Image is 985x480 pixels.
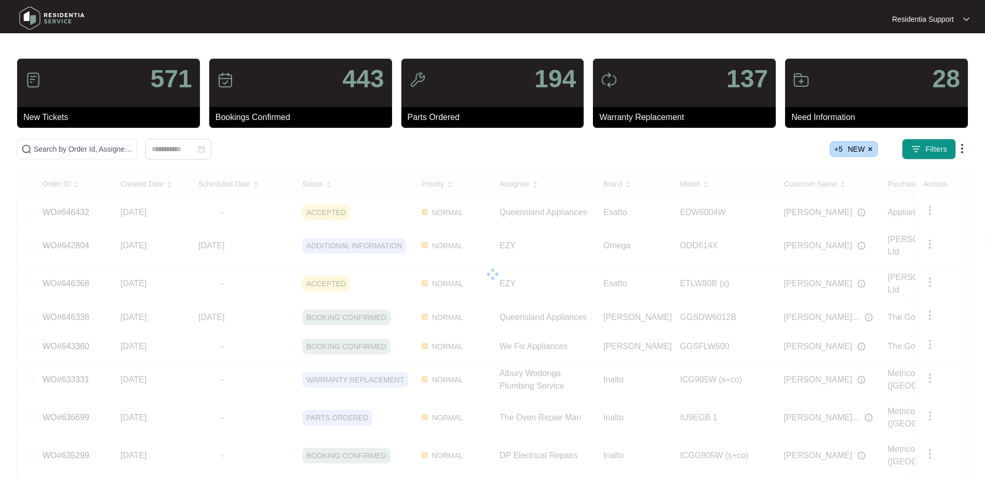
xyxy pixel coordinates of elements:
[726,66,768,91] p: 137
[23,111,200,124] p: New Tickets
[892,14,954,24] p: Residentia Support
[793,72,809,88] img: icon
[963,17,969,22] img: dropdown arrow
[16,3,88,34] img: residentia service logo
[343,66,384,91] p: 443
[151,66,192,91] p: 571
[409,72,426,88] img: icon
[867,146,873,152] img: close icon
[601,72,617,88] img: icon
[599,111,776,124] p: Warranty Replacement
[21,144,32,154] img: search-icon
[534,66,576,91] p: 194
[956,142,968,155] img: dropdown arrow
[215,111,392,124] p: Bookings Confirmed
[834,143,843,155] span: + 5
[408,111,584,124] p: Parts Ordered
[791,111,968,124] p: Need Information
[217,72,234,88] img: icon
[902,139,956,159] button: filter iconFilters
[911,144,921,154] img: filter icon
[933,66,960,91] p: 28
[830,141,879,157] span: NEW
[34,143,132,155] input: Search by Order Id, Assignee Name, Customer Name, Brand and Model
[925,144,947,155] span: Filters
[25,72,42,88] img: icon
